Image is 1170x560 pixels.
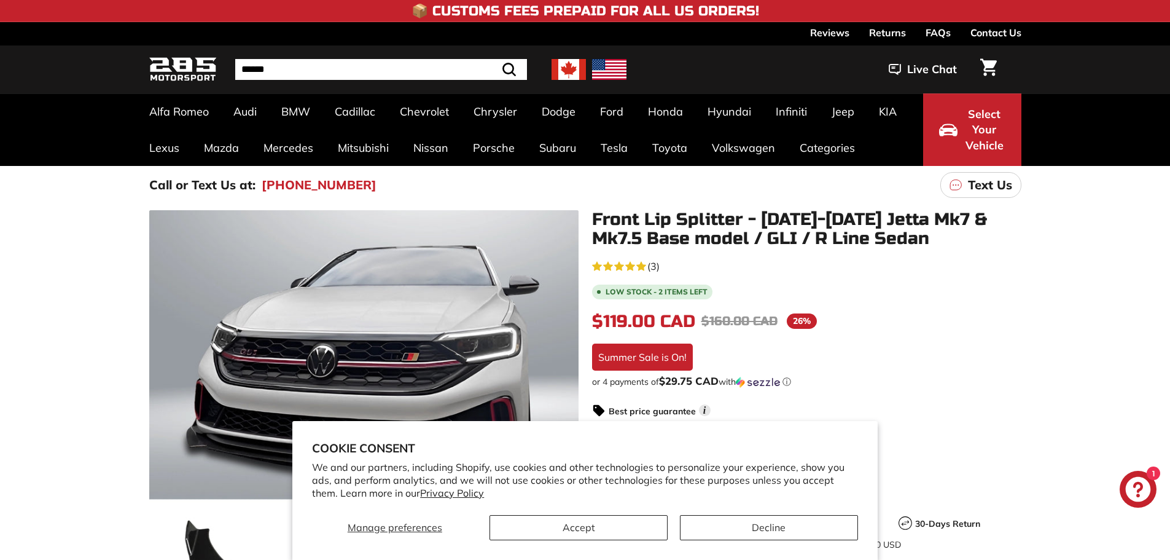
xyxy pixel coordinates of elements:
[326,130,401,166] a: Mitsubishi
[461,130,527,166] a: Porsche
[322,93,388,130] a: Cadillac
[312,515,477,540] button: Manage preferences
[926,22,951,43] a: FAQs
[221,93,269,130] a: Audi
[964,106,1005,154] span: Select Your Vehicle
[810,22,849,43] a: Reviews
[695,93,763,130] a: Hyundai
[592,376,1021,388] div: or 4 payments of with
[235,59,527,80] input: Search
[149,55,217,84] img: Logo_285_Motorsport_areodynamics_components
[388,93,461,130] a: Chevrolet
[907,61,957,77] span: Live Chat
[970,22,1021,43] a: Contact Us
[269,93,322,130] a: BMW
[262,176,376,194] a: [PHONE_NUMBER]
[787,130,867,166] a: Categories
[251,130,326,166] a: Mercedes
[137,130,192,166] a: Lexus
[529,93,588,130] a: Dodge
[636,93,695,130] a: Honda
[411,4,759,18] h4: 📦 Customs Fees Prepaid for All US Orders!
[819,93,867,130] a: Jeep
[787,314,817,329] span: 26%
[923,93,1021,166] button: Select Your Vehicle
[647,259,660,274] span: (3)
[763,93,819,130] a: Infiniti
[640,130,700,166] a: Toyota
[312,441,858,455] h2: Cookie consent
[867,93,909,130] a: KIA
[915,518,980,529] strong: 30-Days Return
[699,404,711,416] span: i
[592,210,1021,248] h1: Front Lip Splitter - [DATE]-[DATE] Jetta Mk7 & Mk7.5 Base model / GLI / R Line Sedan
[973,49,1004,90] a: Cart
[736,377,780,388] img: Sezzle
[873,54,973,85] button: Live Chat
[588,130,640,166] a: Tesla
[401,130,461,166] a: Nissan
[137,93,221,130] a: Alfa Romeo
[588,93,636,130] a: Ford
[592,258,1021,274] a: 5.0 rating (3 votes)
[312,461,858,499] p: We and our partners, including Shopify, use cookies and other technologies to personalize your ex...
[348,521,442,534] span: Manage preferences
[680,515,858,540] button: Decline
[592,344,693,371] div: Summer Sale is On!
[968,176,1012,194] p: Text Us
[940,172,1021,198] a: Text Us
[592,311,695,332] span: $119.00 CAD
[700,130,787,166] a: Volkswagen
[527,130,588,166] a: Subaru
[609,406,696,417] strong: Best price guarantee
[592,376,1021,388] div: or 4 payments of$29.75 CADwithSezzle Click to learn more about Sezzle
[869,22,906,43] a: Returns
[1116,471,1160,511] inbox-online-store-chat: Shopify online store chat
[461,93,529,130] a: Chrysler
[192,130,251,166] a: Mazda
[420,487,484,499] a: Privacy Policy
[489,515,668,540] button: Accept
[606,288,708,296] span: Low stock - 2 items left
[701,314,778,329] span: $160.00 CAD
[659,374,719,387] span: $29.75 CAD
[149,176,255,194] p: Call or Text Us at:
